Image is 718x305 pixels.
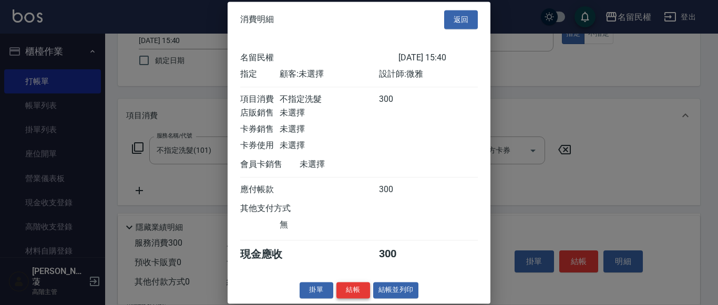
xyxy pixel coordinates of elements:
div: 應付帳款 [240,184,280,195]
button: 結帳並列印 [373,282,419,298]
div: 設計師: 微雅 [379,69,478,80]
div: 項目消費 [240,94,280,105]
div: 未選擇 [280,108,378,119]
div: 300 [379,184,418,195]
div: 不指定洗髮 [280,94,378,105]
div: 未選擇 [280,140,378,151]
div: 無 [280,219,378,230]
div: 300 [379,94,418,105]
button: 掛單 [300,282,333,298]
div: 指定 [240,69,280,80]
span: 消費明細 [240,14,274,25]
div: 未選擇 [300,159,398,170]
div: 未選擇 [280,124,378,135]
div: 會員卡銷售 [240,159,300,170]
div: 店販銷售 [240,108,280,119]
button: 返回 [444,10,478,29]
button: 結帳 [336,282,370,298]
div: 顧客: 未選擇 [280,69,378,80]
div: 名留民權 [240,52,398,64]
div: 卡券使用 [240,140,280,151]
div: 300 [379,247,418,261]
div: 卡券銷售 [240,124,280,135]
div: [DATE] 15:40 [398,52,478,64]
div: 現金應收 [240,247,300,261]
div: 其他支付方式 [240,203,320,214]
